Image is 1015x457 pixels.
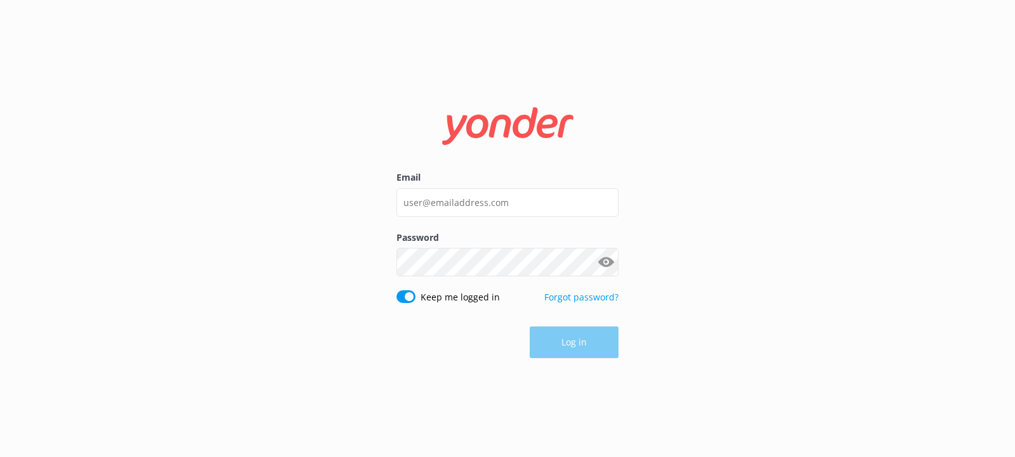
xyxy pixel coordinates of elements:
a: Forgot password? [544,291,619,303]
input: user@emailaddress.com [396,188,619,217]
label: Password [396,231,619,245]
label: Email [396,171,619,184]
label: Keep me logged in [421,290,500,304]
button: Show password [593,250,619,275]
